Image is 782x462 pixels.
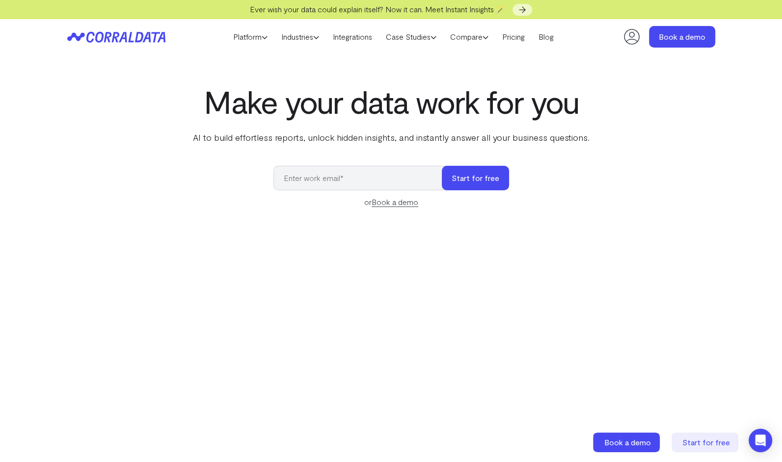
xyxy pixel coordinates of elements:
a: Pricing [495,29,532,44]
span: Ever wish your data could explain itself? Now it can. Meet Instant Insights 🪄 [250,4,506,14]
a: Book a demo [649,26,715,48]
span: Book a demo [604,437,651,447]
button: Start for free [442,166,509,190]
input: Enter work email* [273,166,452,190]
p: AI to build effortless reports, unlock hidden insights, and instantly answer all your business qu... [191,131,592,144]
div: Open Intercom Messenger [749,429,772,452]
a: Start for free [672,433,740,452]
a: Industries [274,29,326,44]
span: Start for free [682,437,730,447]
a: Blog [532,29,561,44]
a: Case Studies [379,29,443,44]
a: Book a demo [593,433,662,452]
a: Compare [443,29,495,44]
a: Integrations [326,29,379,44]
div: or [273,196,509,208]
a: Book a demo [372,197,418,207]
h1: Make your data work for you [191,84,592,119]
a: Platform [226,29,274,44]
